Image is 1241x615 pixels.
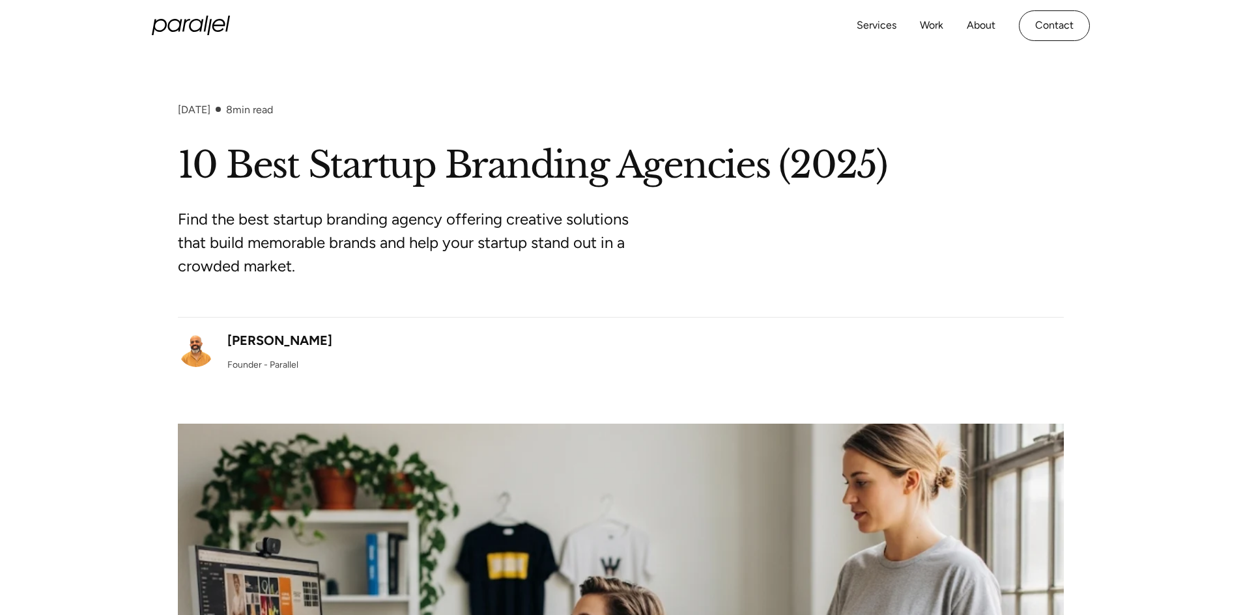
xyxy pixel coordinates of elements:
div: Founder - Parallel [227,358,298,372]
a: [PERSON_NAME]Founder - Parallel [178,331,332,372]
img: Robin Dhanwani [178,331,214,367]
div: [PERSON_NAME] [227,331,332,350]
div: min read [226,103,273,116]
a: Services [857,16,896,35]
a: About [967,16,995,35]
h1: 10 Best Startup Branding Agencies (2025) [178,142,1064,189]
a: Work [920,16,943,35]
a: home [152,16,230,35]
a: Contact [1019,10,1090,41]
p: Find the best startup branding agency offering creative solutions that build memorable brands and... [178,208,666,278]
span: 8 [226,103,233,116]
div: [DATE] [178,103,210,116]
